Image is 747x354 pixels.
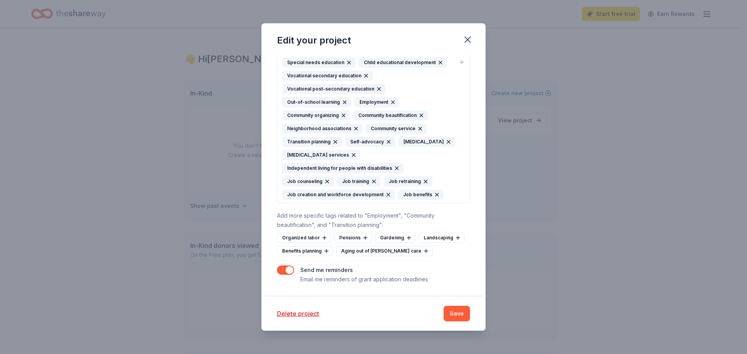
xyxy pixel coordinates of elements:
[282,163,403,173] div: Independent living for people with disabilities
[277,246,333,256] div: Benefits planning
[282,110,350,120] div: Community organizing
[282,84,386,94] div: Vocational post-secondary education
[282,124,363,134] div: Neighborhood associations
[282,176,334,187] div: Job counseling
[398,137,455,147] div: [MEDICAL_DATA]
[359,58,447,68] div: Child educational development
[277,54,470,203] button: Special needs educationChild educational developmentVocational secondary educationVocational post...
[375,233,416,243] div: Gardening
[277,34,351,47] div: Edit your project
[354,97,400,107] div: Employment
[277,309,319,318] button: Delete project
[419,233,465,243] div: Landscaping
[282,97,351,107] div: Out-of-school learning
[300,275,428,284] p: Email me reminders of grant application deadlines
[277,233,331,243] div: Organized labor
[282,58,356,68] div: Special needs education
[444,306,470,321] button: Save
[353,110,428,120] div: Community beautification
[336,246,433,256] div: Aging out of [PERSON_NAME] care
[384,176,432,187] div: Job retraining
[277,211,470,230] div: Add more specific tags related to "Employment", "Community beautification", and "Transition plann...
[366,124,427,134] div: Community service
[282,150,360,160] div: [MEDICAL_DATA] services
[345,137,395,147] div: Self-advocacy
[300,267,353,273] label: Send me reminders
[282,190,395,200] div: Job creation and workforce development
[334,233,372,243] div: Pensions
[337,176,381,187] div: Job training
[398,190,444,200] div: Job benefits
[282,71,373,81] div: Vocational secondary education
[282,137,342,147] div: Transition planning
